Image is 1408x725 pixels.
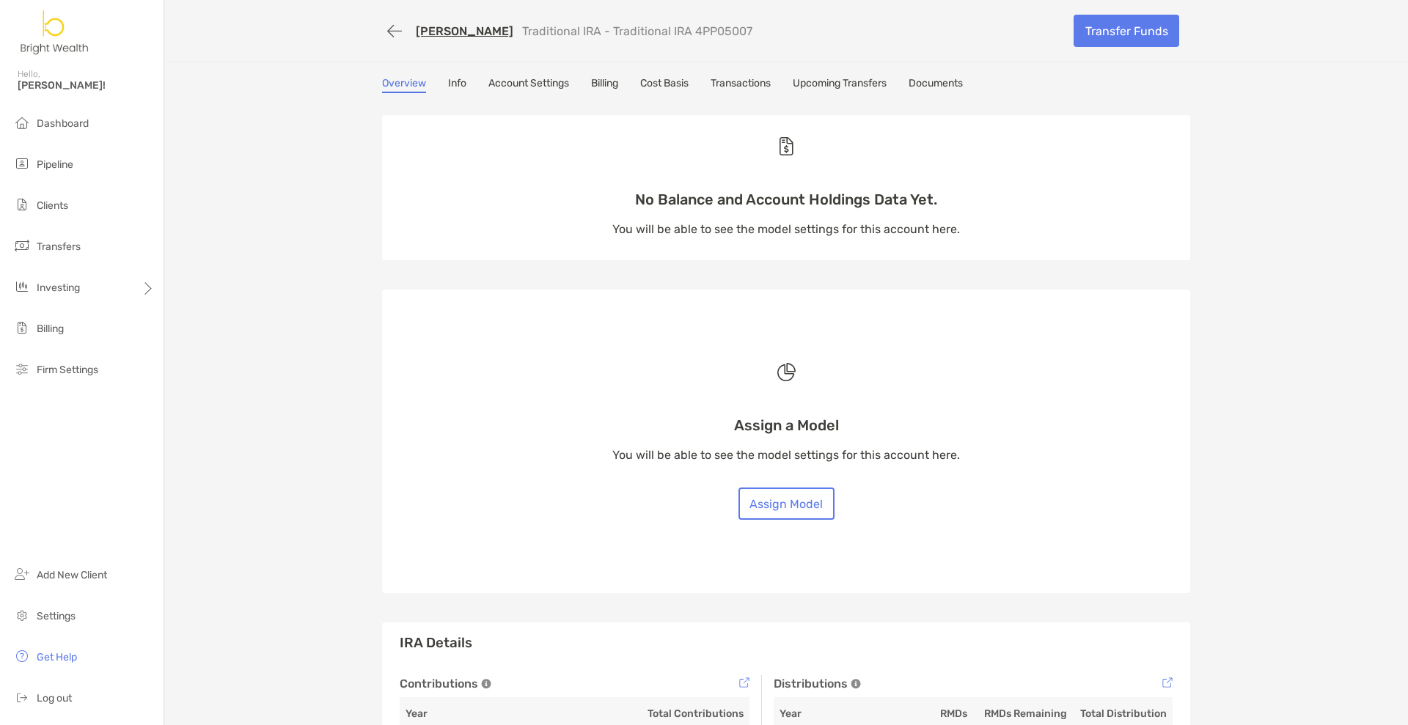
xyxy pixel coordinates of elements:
[612,446,960,464] p: You will be able to see the model settings for this account here.
[37,117,89,130] span: Dashboard
[37,651,77,663] span: Get Help
[37,569,107,581] span: Add New Client
[448,77,466,93] a: Info
[18,79,155,92] span: [PERSON_NAME]!
[416,24,513,38] a: [PERSON_NAME]
[1074,15,1179,47] a: Transfer Funds
[591,77,618,93] a: Billing
[13,319,31,336] img: billing icon
[13,606,31,624] img: settings icon
[37,364,98,376] span: Firm Settings
[612,220,960,238] p: You will be able to see the model settings for this account here.
[37,158,73,171] span: Pipeline
[522,24,752,38] p: Traditional IRA - Traditional IRA 4PP05007
[382,77,426,93] a: Overview
[18,6,92,59] img: Zoe Logo
[37,281,80,294] span: Investing
[640,77,689,93] a: Cost Basis
[37,610,76,622] span: Settings
[13,647,31,665] img: get-help icon
[13,688,31,706] img: logout icon
[738,487,835,520] button: Assign Model
[13,237,31,254] img: transfers icon
[909,77,963,93] a: Documents
[37,199,68,212] span: Clients
[13,114,31,131] img: dashboard icon
[37,692,72,704] span: Log out
[851,679,861,689] img: Tooltip
[481,679,491,689] img: Tooltip
[711,77,771,93] a: Transactions
[793,77,887,93] a: Upcoming Transfers
[13,360,31,378] img: firm-settings icon
[739,677,749,688] img: Tooltip
[37,240,81,253] span: Transfers
[488,77,569,93] a: Account Settings
[400,675,749,693] div: Contributions
[1162,677,1173,688] img: Tooltip
[400,634,1173,652] h3: IRA Details
[13,278,31,295] img: investing icon
[13,155,31,172] img: pipeline icon
[612,191,960,209] p: No Balance and Account Holdings Data Yet.
[774,675,1173,693] div: Distributions
[37,323,64,335] span: Billing
[13,565,31,583] img: add_new_client icon
[612,416,960,435] p: Assign a Model
[13,196,31,213] img: clients icon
